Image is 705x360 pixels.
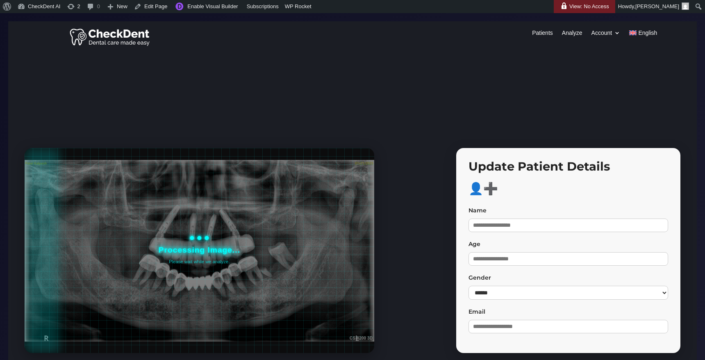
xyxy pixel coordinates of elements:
[70,27,151,47] img: Checkdent Logo
[468,272,668,284] label: Gender
[682,2,689,10] img: Arnav Saha
[629,30,657,39] a: English
[635,3,679,9] span: [PERSON_NAME]
[468,306,668,318] label: Email
[468,182,668,198] h3: 👤➕
[169,258,230,265] span: Please wait while we analyze.
[591,30,621,39] a: Account
[468,238,668,250] label: Age
[562,30,582,39] a: Analyze
[159,246,240,254] span: Processing Image...
[532,30,553,39] a: Patients
[638,30,657,36] span: English
[468,205,668,216] label: Name
[25,160,374,342] img: Z
[468,160,668,176] h3: Update Patient Details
